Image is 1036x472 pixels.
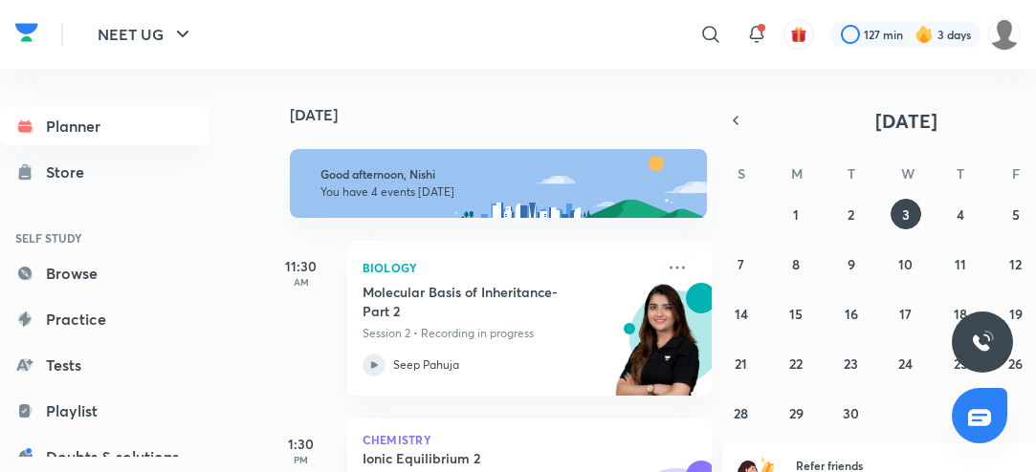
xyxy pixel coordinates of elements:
[393,356,459,374] p: Seep Pahuja
[845,305,858,323] abbr: September 16, 2025
[781,248,811,279] button: September 8, 2025
[263,454,340,465] p: PM
[263,256,340,276] h5: 11:30
[726,248,757,279] button: September 7, 2025
[738,164,745,182] abbr: Sunday
[735,305,748,323] abbr: September 14, 2025
[836,397,867,428] button: September 30, 2025
[46,161,96,183] div: Store
[836,248,867,279] button: September 9, 2025
[955,255,966,273] abbr: September 11, 2025
[263,276,340,288] p: AM
[901,164,915,182] abbr: Wednesday
[843,404,859,422] abbr: September 30, 2025
[790,26,807,43] img: avatar
[898,255,913,273] abbr: September 10, 2025
[945,298,976,329] button: September 18, 2025
[793,205,799,224] abbr: September 1, 2025
[263,434,340,454] h5: 1:30
[954,354,968,373] abbr: September 25, 2025
[791,164,803,182] abbr: Monday
[945,348,976,378] button: September 25, 2025
[1001,348,1031,378] button: September 26, 2025
[945,199,976,229] button: September 4, 2025
[320,167,681,182] h6: Good afternoon, Nishi
[1009,305,1023,323] abbr: September 19, 2025
[735,354,747,373] abbr: September 21, 2025
[363,325,654,342] p: Session 2 • Recording in progress
[899,305,912,323] abbr: September 17, 2025
[738,255,744,273] abbr: September 7, 2025
[363,434,696,445] p: Chemistry
[844,354,858,373] abbr: September 23, 2025
[789,354,803,373] abbr: September 22, 2025
[971,331,994,354] img: ttu
[902,205,910,224] abbr: September 3, 2025
[1012,205,1020,224] abbr: September 5, 2025
[836,348,867,378] button: September 23, 2025
[891,298,921,329] button: September 17, 2025
[945,248,976,279] button: September 11, 2025
[1001,248,1031,279] button: September 12, 2025
[781,397,811,428] button: September 29, 2025
[781,199,811,229] button: September 1, 2025
[789,404,804,422] abbr: September 29, 2025
[836,298,867,329] button: September 16, 2025
[1009,255,1022,273] abbr: September 12, 2025
[783,19,814,50] button: avatar
[891,348,921,378] button: September 24, 2025
[988,18,1021,51] img: Nishi raghuwanshi
[726,298,757,329] button: September 14, 2025
[15,18,38,47] img: Company Logo
[1008,354,1023,373] abbr: September 26, 2025
[15,18,38,52] a: Company Logo
[606,283,712,415] img: unacademy
[363,256,654,279] p: Biology
[726,348,757,378] button: September 21, 2025
[848,255,855,273] abbr: September 9, 2025
[848,164,855,182] abbr: Tuesday
[320,184,681,200] p: You have 4 events [DATE]
[290,149,707,218] img: afternoon
[836,199,867,229] button: September 2, 2025
[734,404,748,422] abbr: September 28, 2025
[891,199,921,229] button: September 3, 2025
[875,108,937,134] span: [DATE]
[781,298,811,329] button: September 15, 2025
[848,205,854,224] abbr: September 2, 2025
[957,205,964,224] abbr: September 4, 2025
[957,164,964,182] abbr: Thursday
[1001,199,1031,229] button: September 5, 2025
[86,15,206,54] button: NEET UG
[891,248,921,279] button: September 10, 2025
[363,283,601,321] h5: Molecular Basis of Inheritance- Part 2
[1001,298,1031,329] button: September 19, 2025
[781,348,811,378] button: September 22, 2025
[915,25,934,44] img: streak
[726,397,757,428] button: September 28, 2025
[290,107,731,122] h4: [DATE]
[789,305,803,323] abbr: September 15, 2025
[363,449,601,468] h5: Ionic Equilibrium 2
[792,255,800,273] abbr: September 8, 2025
[954,305,967,323] abbr: September 18, 2025
[898,354,913,373] abbr: September 24, 2025
[1012,164,1020,182] abbr: Friday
